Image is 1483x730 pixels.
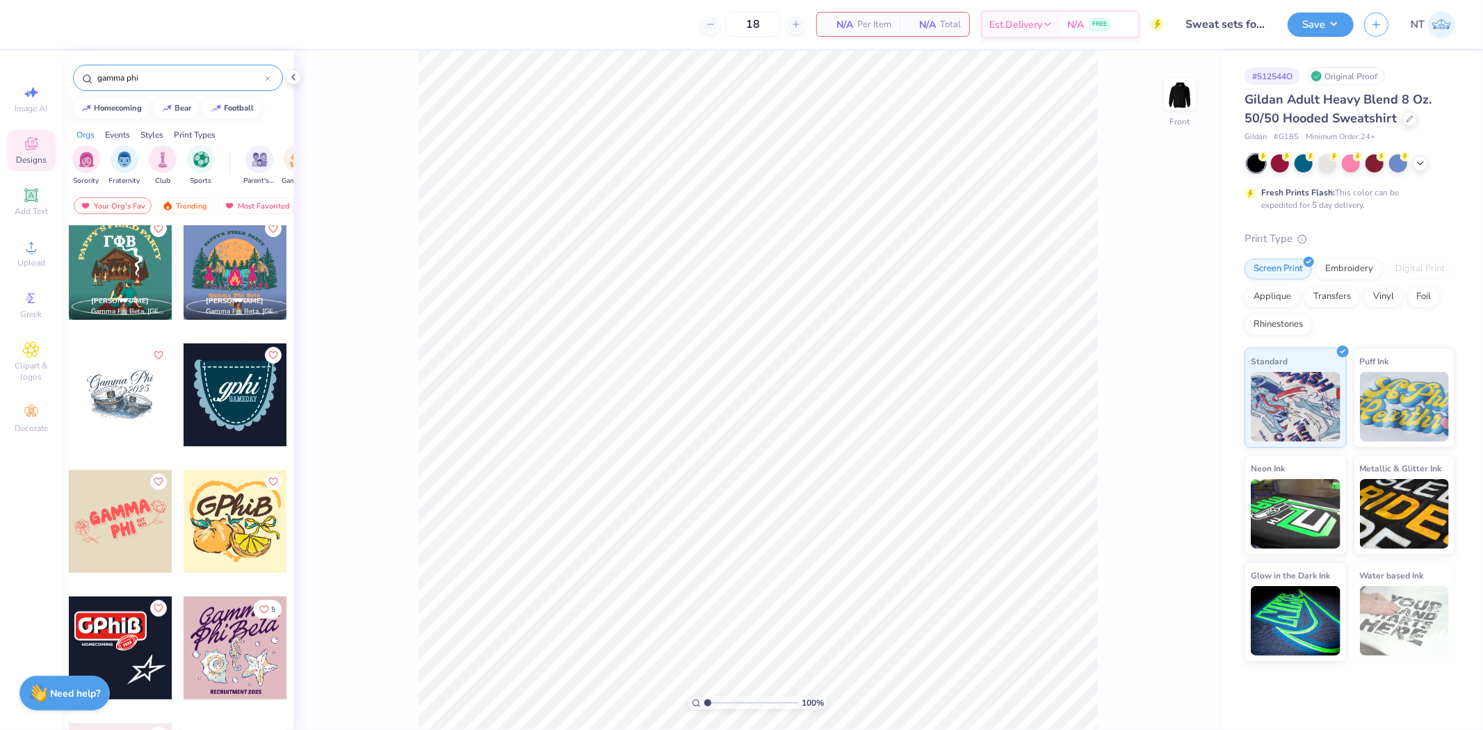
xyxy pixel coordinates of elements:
span: Standard [1251,354,1288,368]
div: Front [1170,115,1190,128]
button: Like [265,473,282,490]
img: Fraternity Image [117,152,132,168]
img: Neon Ink [1251,479,1340,549]
div: Your Org's Fav [74,197,152,214]
button: filter button [149,145,177,186]
button: Save [1288,13,1354,37]
span: Gamma Phi Beta, [GEOGRAPHIC_DATA][US_STATE] [206,307,281,317]
img: Front [1166,81,1194,108]
button: Like [265,347,282,364]
div: Print Types [174,129,216,141]
img: most_fav.gif [80,201,91,211]
span: Per Item [857,17,891,32]
button: Like [253,600,282,619]
span: Fraternity [109,176,140,186]
span: Decorate [15,423,48,434]
span: Est. Delivery [989,17,1042,32]
span: Gildan Adult Heavy Blend 8 Oz. 50/50 Hooded Sweatshirt [1245,91,1432,127]
div: Digital Print [1386,259,1454,279]
div: Print Type [1245,231,1455,247]
button: football [203,98,261,119]
button: homecoming [73,98,149,119]
button: Like [150,220,167,237]
button: filter button [187,145,215,186]
span: Club [155,176,170,186]
span: Designs [16,154,47,165]
input: Try "Alpha" [96,71,265,85]
div: filter for Fraternity [109,145,140,186]
span: Greek [21,309,42,320]
span: Gildan [1245,131,1267,143]
div: Embroidery [1316,259,1382,279]
button: filter button [243,145,275,186]
div: Orgs [76,129,95,141]
span: Puff Ink [1360,354,1389,368]
span: Total [940,17,961,32]
span: Neon Ink [1251,461,1285,476]
div: filter for Sports [187,145,215,186]
strong: Fresh Prints Flash: [1261,187,1335,198]
div: filter for Game Day [282,145,314,186]
div: Rhinestones [1245,314,1312,335]
img: Club Image [155,152,170,168]
button: filter button [109,145,140,186]
div: football [225,104,254,112]
div: Most Favorited [218,197,296,214]
div: Events [105,129,130,141]
span: Gamma Phi Beta, [GEOGRAPHIC_DATA][US_STATE] [91,307,166,317]
img: Nestor Talens [1428,11,1455,38]
span: N/A [908,17,936,32]
img: most_fav.gif [224,201,235,211]
input: Untitled Design [1175,10,1277,38]
a: NT [1411,11,1455,38]
button: filter button [282,145,314,186]
div: filter for Club [149,145,177,186]
button: bear [154,98,198,119]
button: Like [150,473,167,490]
span: Metallic & Glitter Ink [1360,461,1442,476]
img: trend_line.gif [211,104,222,113]
img: trend_line.gif [161,104,172,113]
img: Sorority Image [79,152,95,168]
div: homecoming [95,104,143,112]
span: Minimum Order: 24 + [1306,131,1375,143]
span: Clipart & logos [7,360,56,382]
img: Parent's Weekend Image [252,152,268,168]
span: FREE [1092,19,1107,29]
button: Like [150,600,167,617]
span: # G185 [1274,131,1299,143]
span: [PERSON_NAME] [206,296,264,306]
span: Parent's Weekend [243,176,275,186]
span: Glow in the Dark Ink [1251,568,1330,583]
img: Game Day Image [290,152,306,168]
button: Like [265,220,282,237]
img: trending.gif [162,201,173,211]
span: Water based Ink [1360,568,1424,583]
div: Foil [1407,286,1440,307]
span: 100 % [802,697,824,709]
div: bear [175,104,192,112]
div: Vinyl [1364,286,1403,307]
img: Water based Ink [1360,586,1450,656]
div: Applique [1245,286,1300,307]
span: N/A [1067,17,1084,32]
div: Original Proof [1307,67,1385,85]
button: Like [150,347,167,364]
img: Standard [1251,372,1340,441]
span: 5 [271,606,275,613]
span: Image AI [15,103,48,114]
span: Sports [191,176,212,186]
img: Glow in the Dark Ink [1251,586,1340,656]
div: This color can be expedited for 5 day delivery. [1261,186,1432,211]
strong: Need help? [51,687,101,700]
span: N/A [825,17,853,32]
img: Sports Image [193,152,209,168]
span: Add Text [15,206,48,217]
span: Upload [17,257,45,268]
div: Screen Print [1245,259,1312,279]
span: Game Day [282,176,314,186]
span: Sorority [74,176,99,186]
div: filter for Sorority [72,145,100,186]
button: filter button [72,145,100,186]
div: # 512544O [1245,67,1300,85]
